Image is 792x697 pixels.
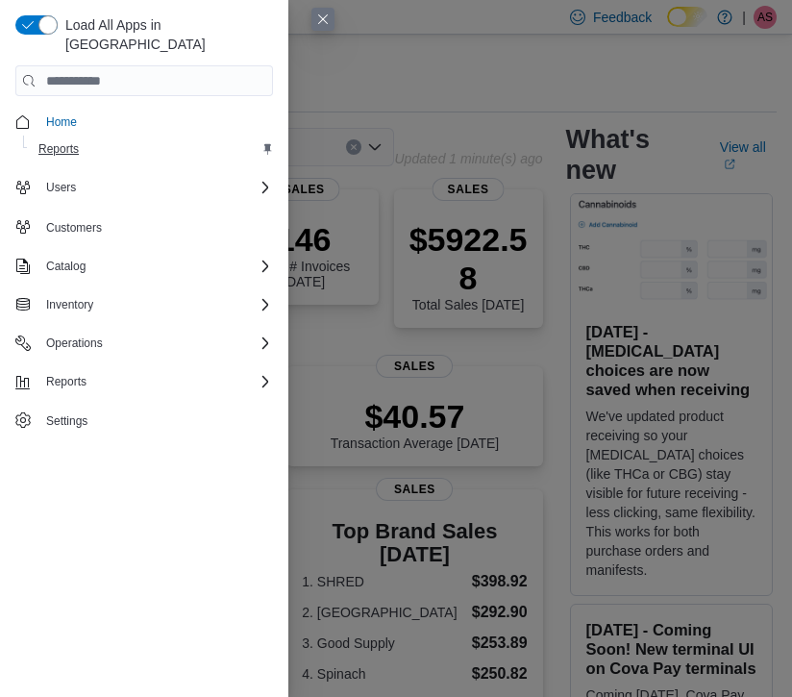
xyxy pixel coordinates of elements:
[311,8,334,31] button: Close this dialog
[38,176,84,199] button: Users
[38,216,110,239] a: Customers
[8,174,281,201] button: Users
[8,291,281,318] button: Inventory
[31,137,273,161] span: Reports
[23,136,281,162] button: Reports
[8,368,281,395] button: Reports
[8,212,281,240] button: Customers
[38,111,85,134] a: Home
[38,293,101,316] button: Inventory
[38,293,273,316] span: Inventory
[38,332,273,355] span: Operations
[8,253,281,280] button: Catalog
[46,336,103,351] span: Operations
[31,137,87,161] a: Reports
[8,108,281,136] button: Home
[8,407,281,435] button: Settings
[46,297,93,312] span: Inventory
[38,176,273,199] span: Users
[38,409,273,433] span: Settings
[15,100,273,438] nav: Complex example
[46,180,76,195] span: Users
[38,110,273,134] span: Home
[46,114,77,130] span: Home
[46,413,87,429] span: Settings
[46,220,102,236] span: Customers
[38,255,273,278] span: Catalog
[38,370,94,393] button: Reports
[38,332,111,355] button: Operations
[38,141,79,157] span: Reports
[38,410,95,433] a: Settings
[58,15,273,54] span: Load All Apps in [GEOGRAPHIC_DATA]
[8,330,281,357] button: Operations
[46,259,86,274] span: Catalog
[38,255,93,278] button: Catalog
[46,374,87,389] span: Reports
[38,214,273,238] span: Customers
[38,370,273,393] span: Reports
